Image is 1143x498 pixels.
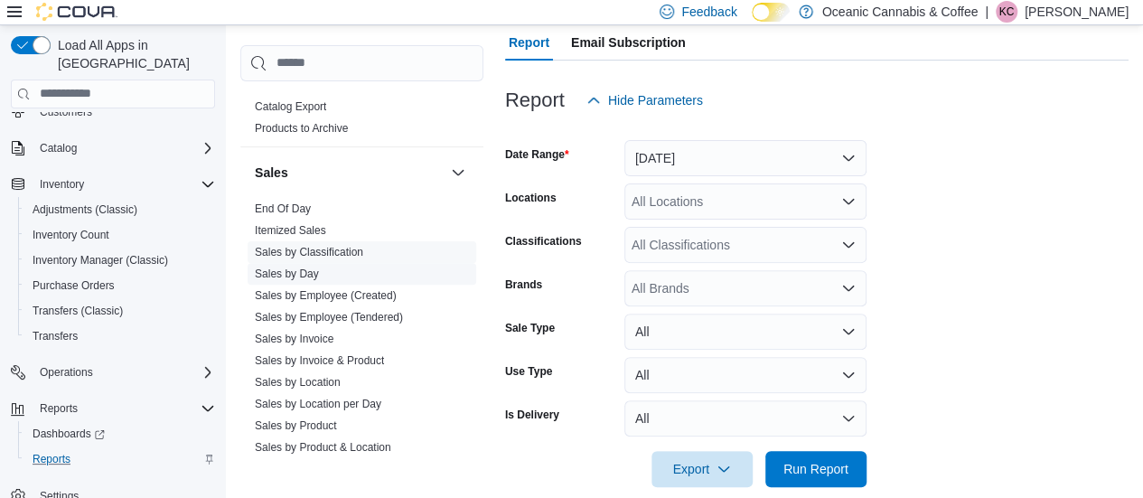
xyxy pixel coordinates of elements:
[25,448,215,470] span: Reports
[255,311,403,324] a: Sales by Employee (Tendered)
[505,321,555,335] label: Sale Type
[255,202,311,216] span: End Of Day
[608,91,703,109] span: Hide Parameters
[255,376,341,389] a: Sales by Location
[255,202,311,215] a: End Of Day
[33,202,137,217] span: Adjustments (Classic)
[255,332,333,346] span: Sales by Invoice
[18,324,222,349] button: Transfers
[33,100,215,123] span: Customers
[255,419,337,432] a: Sales by Product
[4,396,222,421] button: Reports
[999,1,1015,23] span: KC
[40,365,93,380] span: Operations
[579,82,710,118] button: Hide Parameters
[822,1,979,23] p: Oceanic Cannabis & Coffee
[25,275,122,296] a: Purchase Orders
[255,440,391,455] span: Sales by Product & Location
[51,36,215,72] span: Load All Apps in [GEOGRAPHIC_DATA]
[651,451,753,487] button: Export
[4,99,222,125] button: Customers
[33,304,123,318] span: Transfers (Classic)
[447,60,469,81] button: Products
[255,418,337,433] span: Sales by Product
[255,288,397,303] span: Sales by Employee (Created)
[33,452,70,466] span: Reports
[25,448,78,470] a: Reports
[33,101,99,123] a: Customers
[255,375,341,390] span: Sales by Location
[4,136,222,161] button: Catalog
[841,281,856,296] button: Open list of options
[25,224,215,246] span: Inventory Count
[33,228,109,242] span: Inventory Count
[33,174,91,195] button: Inventory
[624,140,867,176] button: [DATE]
[25,275,215,296] span: Purchase Orders
[33,174,215,195] span: Inventory
[996,1,1017,23] div: Kelli Chislett
[25,325,85,347] a: Transfers
[505,191,557,205] label: Locations
[255,354,384,367] a: Sales by Invoice & Product
[25,224,117,246] a: Inventory Count
[624,357,867,393] button: All
[25,300,130,322] a: Transfers (Classic)
[33,253,168,268] span: Inventory Manager (Classic)
[505,277,542,292] label: Brands
[18,446,222,472] button: Reports
[255,268,319,280] a: Sales by Day
[255,267,319,281] span: Sales by Day
[25,249,215,271] span: Inventory Manager (Classic)
[509,24,549,61] span: Report
[25,325,215,347] span: Transfers
[255,121,348,136] span: Products to Archive
[985,1,988,23] p: |
[33,427,105,441] span: Dashboards
[25,199,215,221] span: Adjustments (Classic)
[25,199,145,221] a: Adjustments (Classic)
[447,162,469,183] button: Sales
[681,3,736,21] span: Feedback
[25,423,215,445] span: Dashboards
[255,224,326,237] a: Itemized Sales
[255,164,288,182] h3: Sales
[40,141,77,155] span: Catalog
[255,397,381,411] span: Sales by Location per Day
[4,360,222,385] button: Operations
[255,398,381,410] a: Sales by Location per Day
[255,333,333,345] a: Sales by Invoice
[841,238,856,252] button: Open list of options
[624,314,867,350] button: All
[505,89,565,111] h3: Report
[765,451,867,487] button: Run Report
[33,137,84,159] button: Catalog
[571,24,686,61] span: Email Subscription
[25,249,175,271] a: Inventory Manager (Classic)
[255,353,384,368] span: Sales by Invoice & Product
[1025,1,1129,23] p: [PERSON_NAME]
[783,460,848,478] span: Run Report
[752,3,790,22] input: Dark Mode
[33,362,100,383] button: Operations
[18,298,222,324] button: Transfers (Classic)
[841,194,856,209] button: Open list of options
[240,96,483,146] div: Products
[40,105,92,119] span: Customers
[255,441,391,454] a: Sales by Product & Location
[255,310,403,324] span: Sales by Employee (Tendered)
[4,172,222,197] button: Inventory
[505,364,552,379] label: Use Type
[33,398,215,419] span: Reports
[33,362,215,383] span: Operations
[33,278,115,293] span: Purchase Orders
[505,147,569,162] label: Date Range
[505,234,582,249] label: Classifications
[255,122,348,135] a: Products to Archive
[40,177,84,192] span: Inventory
[18,197,222,222] button: Adjustments (Classic)
[18,222,222,248] button: Inventory Count
[255,100,326,113] a: Catalog Export
[624,400,867,437] button: All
